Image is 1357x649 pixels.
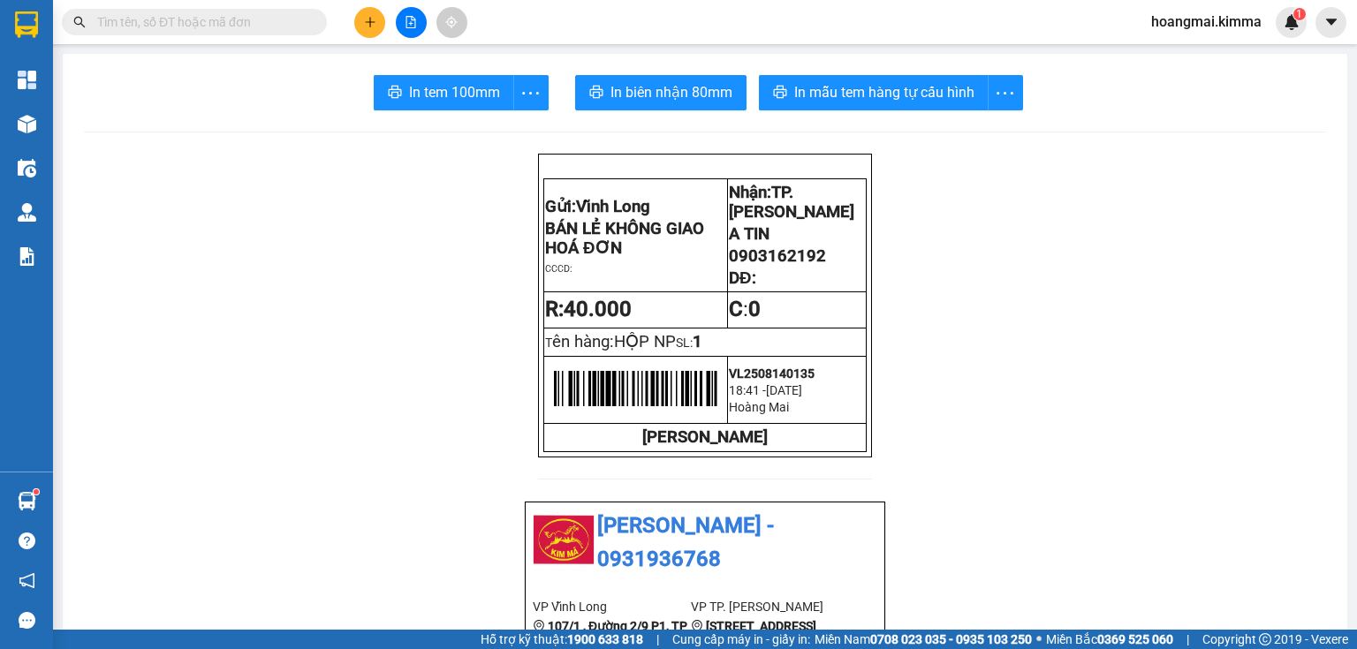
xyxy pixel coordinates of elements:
[575,75,747,110] button: printerIn biên nhận 80mm
[445,16,458,28] span: aim
[533,597,691,616] li: VP Vĩnh Long
[642,427,768,447] strong: [PERSON_NAME]
[564,297,632,321] span: 40.000
[759,75,989,110] button: printerIn mẫu tem hàng tự cấu hình
[729,224,769,244] span: A TIN
[481,630,643,649] span: Hỗ trợ kỹ thuật:
[18,492,36,510] img: warehouse-icon
[1259,633,1271,645] span: copyright
[436,7,467,38] button: aim
[729,183,854,222] span: Nhận:
[1284,14,1300,30] img: icon-new-feature
[15,11,38,38] img: logo-vxr
[533,509,877,576] li: [PERSON_NAME] - 0931936768
[656,630,659,649] span: |
[545,336,676,350] span: T
[34,489,39,494] sup: 1
[729,297,761,321] span: :
[589,85,603,102] span: printer
[396,7,427,38] button: file-add
[1036,636,1042,643] span: ⚪️
[576,197,650,216] span: Vĩnh Long
[672,630,810,649] span: Cung cấp máy in - giấy in:
[552,332,676,351] span: ên hàng:
[815,630,1032,649] span: Miền Nam
[514,82,548,104] span: more
[1046,630,1173,649] span: Miền Bắc
[691,597,849,616] li: VP TP. [PERSON_NAME]
[693,332,702,351] span: 1
[729,268,755,288] span: DĐ:
[545,219,704,258] span: BÁN LẺ KHÔNG GIAO HOÁ ĐƠN
[533,620,545,632] span: environment
[676,336,693,350] span: SL:
[988,75,1023,110] button: more
[870,632,1032,646] strong: 0708 023 035 - 0935 103 250
[513,75,549,110] button: more
[545,297,632,321] strong: R:
[364,16,376,28] span: plus
[1293,8,1306,20] sup: 1
[18,247,36,266] img: solution-icon
[19,612,35,629] span: message
[1296,8,1302,20] span: 1
[729,400,789,414] span: Hoàng Mai
[354,7,385,38] button: plus
[729,383,766,397] span: 18:41 -
[405,16,417,28] span: file-add
[73,16,86,28] span: search
[19,532,35,549] span: question-circle
[729,366,815,381] span: VL2508140135
[409,81,500,103] span: In tem 100mm
[1097,632,1173,646] strong: 0369 525 060
[729,246,826,266] span: 0903162192
[18,71,36,89] img: dashboard-icon
[773,85,787,102] span: printer
[729,183,854,222] span: TP. [PERSON_NAME]
[989,82,1022,104] span: more
[545,197,650,216] span: Gửi:
[766,383,802,397] span: [DATE]
[614,332,676,351] span: HỘP NP
[97,12,306,32] input: Tìm tên, số ĐT hoặc mã đơn
[18,115,36,133] img: warehouse-icon
[1186,630,1189,649] span: |
[374,75,514,110] button: printerIn tem 100mm
[567,632,643,646] strong: 1900 633 818
[1323,14,1339,30] span: caret-down
[691,620,703,632] span: environment
[794,81,974,103] span: In mẫu tem hàng tự cấu hình
[748,297,761,321] span: 0
[388,85,402,102] span: printer
[1137,11,1276,33] span: hoangmai.kimma
[533,509,595,571] img: logo.jpg
[729,297,743,321] strong: C
[18,203,36,222] img: warehouse-icon
[19,572,35,589] span: notification
[610,81,732,103] span: In biên nhận 80mm
[545,263,572,275] span: CCCD:
[1315,7,1346,38] button: caret-down
[18,159,36,177] img: warehouse-icon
